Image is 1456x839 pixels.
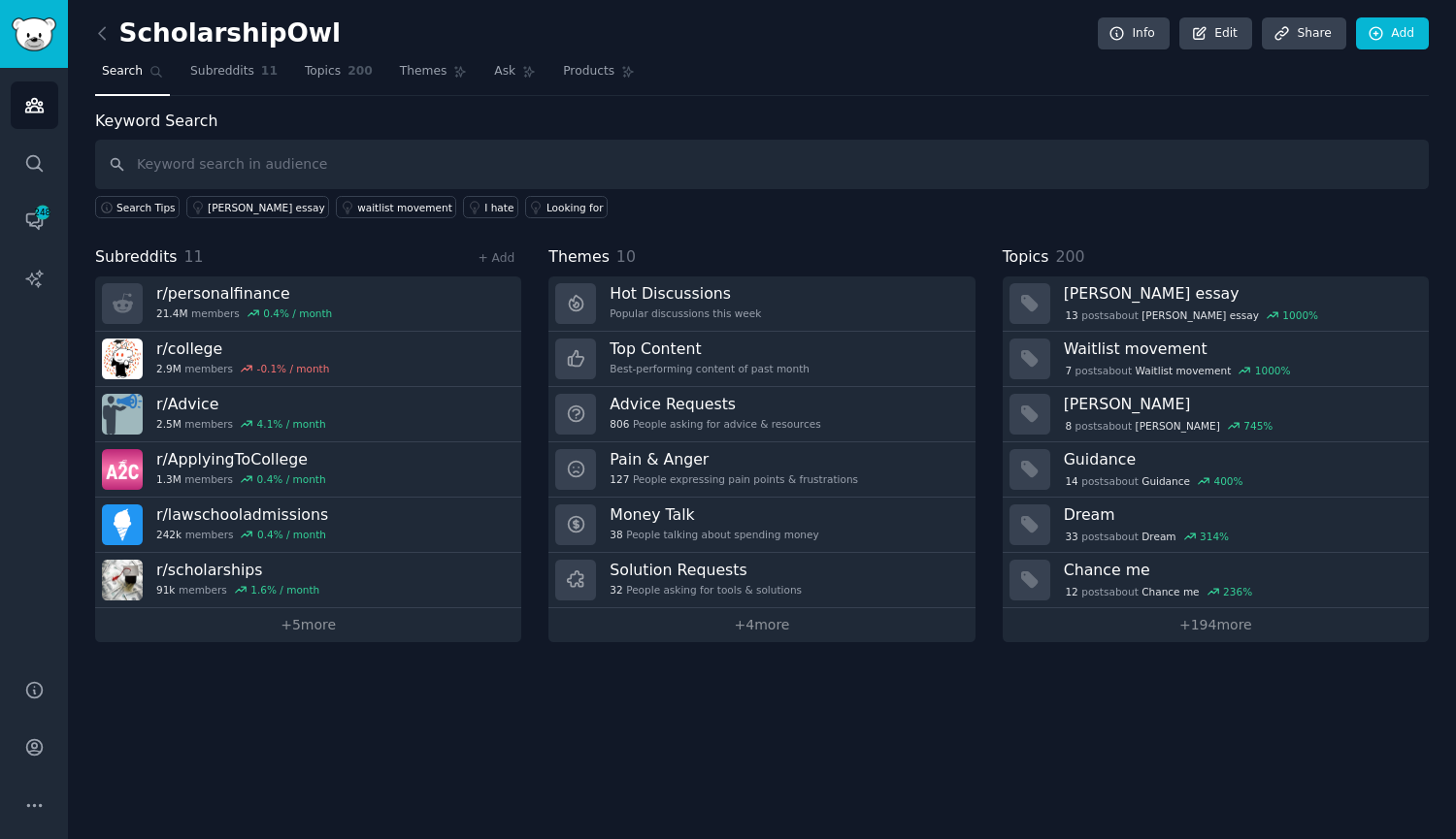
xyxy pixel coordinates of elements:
[610,504,818,525] h3: Money Talk
[102,449,143,490] img: ApplyingToCollege
[1003,276,1429,332] a: [PERSON_NAME] essay13postsabout[PERSON_NAME] essay1000%
[1065,474,1077,488] span: 14
[1065,585,1077,598] span: 12
[1064,560,1415,580] h3: Chance me
[186,196,329,218] a: [PERSON_NAME] essay
[156,504,328,525] h3: r/ lawschooladmissions
[487,56,543,96] a: Ask
[1055,247,1084,266] span: 200
[548,608,975,642] a: +4more
[1064,449,1415,469] h3: Guidance
[183,56,284,96] a: Subreddits11
[548,553,975,608] a: Solution Requests32People asking for tools & solutions
[1065,530,1077,543] span: 33
[546,201,604,214] div: Looking for
[102,63,143,81] span: Search
[95,442,521,498] a: r/ApplyingToCollege1.3Mmembers0.4% / month
[610,528,818,541] div: People talking about spending money
[548,442,975,498] a: Pain & Anger127People expressing pain points & frustrations
[1098,17,1170,50] a: Info
[95,245,178,270] span: Subreddits
[1065,364,1072,377] span: 7
[548,245,610,270] span: Themes
[494,63,515,81] span: Ask
[1262,17,1345,50] a: Share
[95,276,521,332] a: r/personalfinance21.4Mmembers0.4% / month
[1136,419,1220,433] span: [PERSON_NAME]
[156,472,182,486] span: 1.3M
[95,196,180,218] button: Search Tips
[1003,553,1429,608] a: Chance me12postsaboutChance me236%
[156,583,175,597] span: 91k
[257,417,326,431] div: 4.1 % / month
[610,417,820,431] div: People asking for advice & resources
[156,362,329,375] div: members
[1142,474,1190,488] span: Guidance
[1200,530,1229,543] div: 314 %
[95,498,521,553] a: r/lawschooladmissions242kmembers0.4% / month
[156,417,326,431] div: members
[478,251,514,265] a: + Add
[556,56,642,96] a: Products
[95,608,521,642] a: +5more
[257,472,326,486] div: 0.4 % / month
[305,63,341,81] span: Topics
[156,283,332,304] h3: r/ personalfinance
[548,498,975,553] a: Money Talk38People talking about spending money
[156,528,328,541] div: members
[347,63,373,81] span: 200
[156,449,326,469] h3: r/ ApplyingToCollege
[1064,504,1415,525] h3: Dream
[393,56,475,96] a: Themes
[1003,387,1429,442] a: [PERSON_NAME]8postsabout[PERSON_NAME]745%
[95,553,521,608] a: r/scholarships91kmembers1.6% / month
[1064,307,1320,324] div: post s about
[357,201,452,214] div: waitlist movement
[208,201,325,214] div: [PERSON_NAME] essay
[116,201,176,214] span: Search Tips
[95,387,521,442] a: r/Advice2.5Mmembers4.1% / month
[257,528,326,541] div: 0.4 % / month
[102,394,143,435] img: Advice
[156,583,319,597] div: members
[257,362,330,375] div: -0.1 % / month
[610,560,802,580] h3: Solution Requests
[156,339,329,359] h3: r/ college
[156,472,326,486] div: members
[1142,308,1259,322] span: [PERSON_NAME] essay
[1064,339,1415,359] h3: Waitlist movement
[1282,308,1318,322] div: 1000 %
[610,339,810,359] h3: Top Content
[102,504,143,545] img: lawschooladmissions
[463,196,518,218] a: I hate
[336,196,456,218] a: waitlist movement
[548,276,975,332] a: Hot DiscussionsPopular discussions this week
[250,583,319,597] div: 1.6 % / month
[1064,362,1293,379] div: post s about
[95,56,170,96] a: Search
[1003,332,1429,387] a: Waitlist movement7postsaboutWaitlist movement1000%
[1064,283,1415,304] h3: [PERSON_NAME] essay
[156,394,326,414] h3: r/ Advice
[610,449,858,469] h3: Pain & Anger
[563,63,614,81] span: Products
[11,197,58,244] a: 248
[1179,17,1252,50] a: Edit
[1213,474,1242,488] div: 400 %
[156,417,182,431] span: 2.5M
[610,472,858,486] div: People expressing pain points & frustrations
[298,56,380,96] a: Topics200
[102,339,143,379] img: college
[156,362,182,375] span: 2.9M
[1255,364,1291,377] div: 1000 %
[610,283,761,304] h3: Hot Discussions
[1142,530,1175,543] span: Dream
[263,307,332,320] div: 0.4 % / month
[610,394,820,414] h3: Advice Requests
[1064,528,1231,545] div: post s about
[548,332,975,387] a: Top ContentBest-performing content of past month
[1243,419,1273,433] div: 745 %
[1003,442,1429,498] a: Guidance14postsaboutGuidance400%
[525,196,608,218] a: Looking for
[156,560,319,580] h3: r/ scholarships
